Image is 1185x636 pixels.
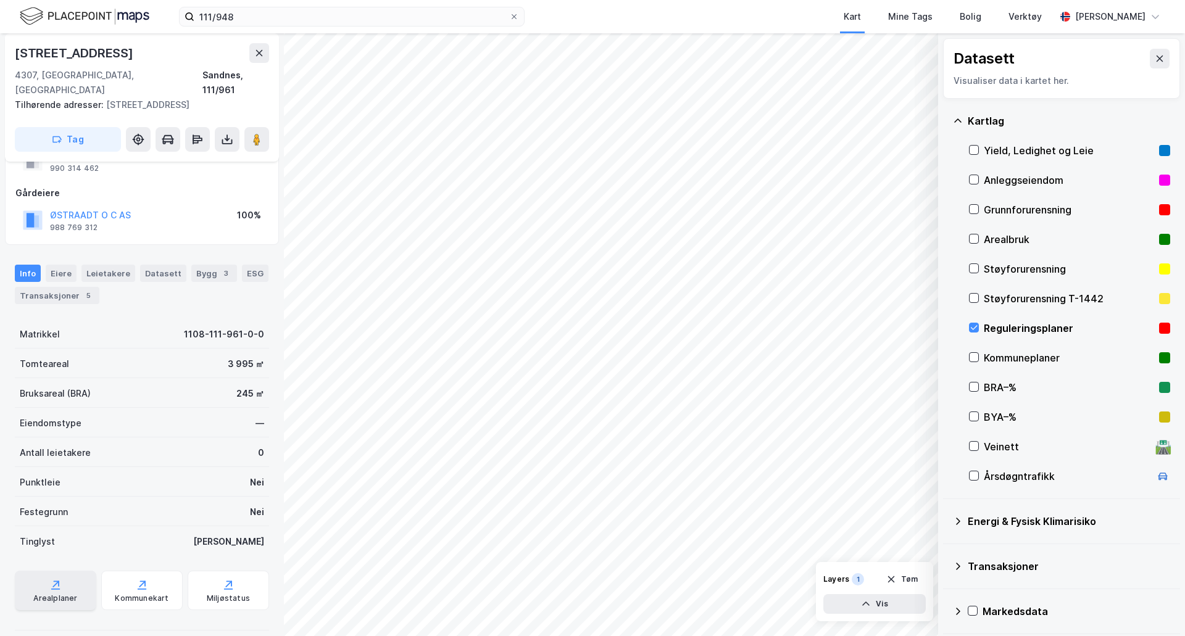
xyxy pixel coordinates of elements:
div: Arealbruk [984,232,1154,247]
div: Eiere [46,265,77,282]
div: 1108-111-961-0-0 [184,327,264,342]
div: [PERSON_NAME] [1075,9,1145,24]
div: Bruksareal (BRA) [20,386,91,401]
div: Visualiser data i kartet her. [954,73,1170,88]
div: BRA–% [984,380,1154,395]
div: Verktøy [1008,9,1042,24]
div: Anleggseiendom [984,173,1154,188]
button: Tag [15,127,121,152]
div: Nei [250,475,264,490]
div: Kartlag [968,114,1170,128]
div: BYA–% [984,410,1154,424]
div: 0 [258,445,264,460]
div: Kart [844,9,861,24]
div: Tomteareal [20,357,69,371]
div: Sandnes, 111/961 [202,68,269,97]
div: Nei [250,505,264,519]
div: Antall leietakere [20,445,91,460]
div: Markedsdata [983,604,1170,619]
div: Punktleie [20,475,60,490]
iframe: Chat Widget [1123,577,1185,636]
div: Leietakere [81,265,135,282]
div: 245 ㎡ [236,386,264,401]
div: 100% [237,208,261,223]
div: Layers [823,574,849,584]
input: Søk på adresse, matrikkel, gårdeiere, leietakere eller personer [194,7,509,26]
div: 🛣️ [1155,439,1171,455]
div: Festegrunn [20,505,68,519]
div: Bolig [960,9,981,24]
div: Mine Tags [888,9,933,24]
div: Gårdeiere [15,186,268,200]
div: 990 314 462 [50,163,99,173]
img: logo.f888ab2527a4732fd821a326f86c7f29.svg [20,6,149,27]
div: Info [15,265,41,282]
button: Vis [823,594,926,614]
div: 3 995 ㎡ [228,357,264,371]
div: ESG [242,265,268,282]
div: 3 [220,267,232,279]
div: Transaksjoner [15,287,99,304]
div: 988 769 312 [50,223,98,233]
span: Tilhørende adresser: [15,99,106,110]
div: [STREET_ADDRESS] [15,43,136,63]
div: Energi & Fysisk Klimarisiko [968,514,1170,529]
div: Støyforurensning [984,262,1154,276]
div: Kommunekart [115,593,168,603]
div: 1 [852,573,864,585]
div: [PERSON_NAME] [193,534,264,549]
button: Tøm [878,569,926,589]
div: [STREET_ADDRESS] [15,97,259,112]
div: Yield, Ledighet og Leie [984,143,1154,158]
div: Datasett [954,49,1015,68]
div: Miljøstatus [207,593,250,603]
div: Bygg [191,265,237,282]
div: Datasett [140,265,186,282]
div: Veinett [984,439,1150,454]
div: Kontrollprogram for chat [1123,577,1185,636]
div: Reguleringsplaner [984,321,1154,336]
div: Transaksjoner [968,559,1170,574]
div: 4307, [GEOGRAPHIC_DATA], [GEOGRAPHIC_DATA] [15,68,202,97]
div: Kommuneplaner [984,350,1154,365]
div: Støyforurensning T-1442 [984,291,1154,306]
div: Matrikkel [20,327,60,342]
div: — [256,416,264,431]
div: Grunnforurensning [984,202,1154,217]
div: Årsdøgntrafikk [984,469,1150,484]
div: 5 [82,289,94,302]
div: Arealplaner [33,593,77,603]
div: Tinglyst [20,534,55,549]
div: Eiendomstype [20,416,81,431]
